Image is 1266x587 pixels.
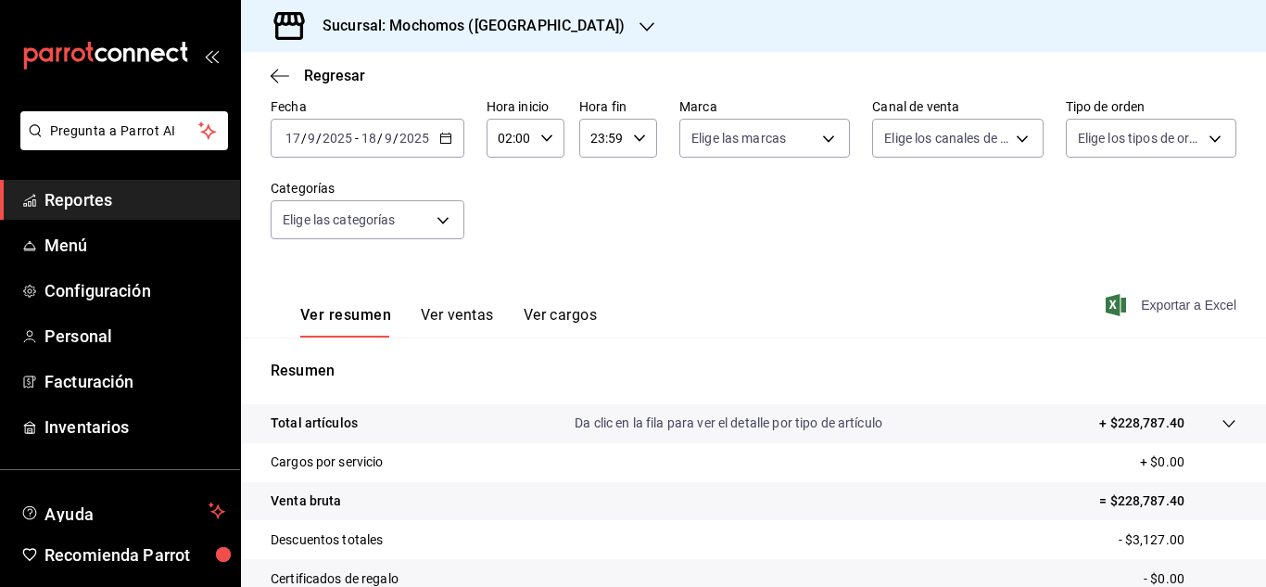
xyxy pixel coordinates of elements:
[271,182,464,195] label: Categorías
[322,131,353,146] input: ----
[884,129,1008,147] span: Elige los canales de venta
[1078,129,1202,147] span: Elige los tipos de orden
[271,360,1236,382] p: Resumen
[271,453,384,472] p: Cargos por servicio
[1140,453,1236,472] p: + $0.00
[1109,294,1236,316] button: Exportar a Excel
[316,131,322,146] span: /
[44,278,225,303] span: Configuración
[300,306,391,338] button: Ver resumen
[13,134,228,154] a: Pregunta a Parrot AI
[1119,530,1236,550] p: - $3,127.00
[271,530,383,550] p: Descuentos totales
[679,100,850,113] label: Marca
[384,131,393,146] input: --
[355,131,359,146] span: -
[872,100,1043,113] label: Canal de venta
[44,369,225,394] span: Facturación
[301,131,307,146] span: /
[271,100,464,113] label: Fecha
[361,131,377,146] input: --
[1099,414,1184,433] p: + $228,787.40
[44,542,225,568] span: Recomienda Parrot
[44,233,225,258] span: Menú
[283,211,396,229] span: Elige las categorías
[304,67,365,84] span: Regresar
[1099,491,1236,511] p: = $228,787.40
[20,111,228,150] button: Pregunta a Parrot AI
[524,306,598,338] button: Ver cargos
[271,491,341,511] p: Venta bruta
[421,306,494,338] button: Ver ventas
[271,414,358,433] p: Total artículos
[44,187,225,212] span: Reportes
[44,324,225,349] span: Personal
[393,131,399,146] span: /
[1066,100,1236,113] label: Tipo de orden
[307,131,316,146] input: --
[44,500,201,522] span: Ayuda
[487,100,564,113] label: Hora inicio
[50,121,199,141] span: Pregunta a Parrot AI
[579,100,657,113] label: Hora fin
[300,306,597,338] div: navigation tabs
[308,15,625,37] h3: Sucursal: Mochomos ([GEOGRAPHIC_DATA])
[399,131,430,146] input: ----
[575,414,882,433] p: Da clic en la fila para ver el detalle por tipo de artículo
[204,48,219,63] button: open_drawer_menu
[691,129,786,147] span: Elige las marcas
[285,131,301,146] input: --
[44,415,225,440] span: Inventarios
[377,131,383,146] span: /
[271,67,365,84] button: Regresar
